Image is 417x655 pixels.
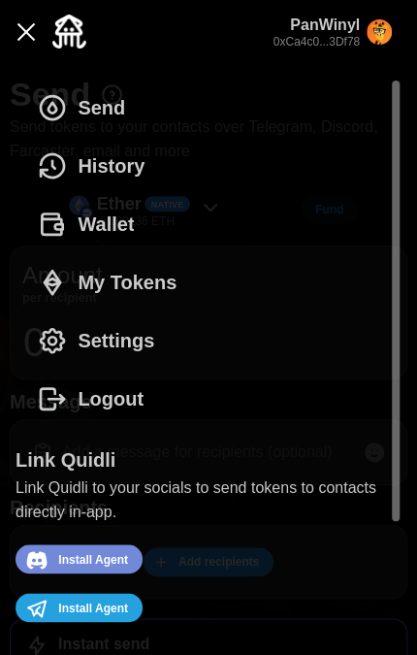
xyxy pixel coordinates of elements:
button: Send [16,79,157,137]
img: Quidli [52,15,86,49]
a: Add to #7289da [16,544,143,573]
button: My Tokens [16,253,208,311]
button: Logout [16,370,176,428]
span: My Tokens [78,254,176,311]
span: Install Agent [58,547,128,573]
p: Link Quidli to your socials to send tokens to contacts directly in-app. [16,476,401,525]
span: History [78,138,144,194]
button: Wallet [16,195,166,253]
span: Settings [78,312,154,369]
a: Add to #24A1DE [16,593,143,622]
button: Settings [16,311,186,370]
button: History [16,137,176,195]
p: 0xCa4c0...3Df78 [273,34,360,50]
p: PanWinyl [273,14,360,38]
span: Wallet [78,196,134,252]
span: Logout [78,371,144,427]
span: Install Agent [58,596,128,621]
img: original [367,19,392,45]
h1: Link Quidli [16,447,115,473]
span: Send [78,80,125,136]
